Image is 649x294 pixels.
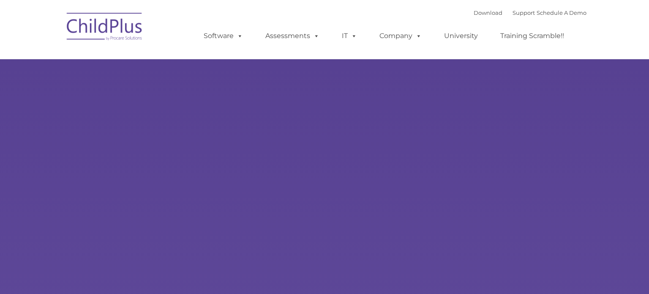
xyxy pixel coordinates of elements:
[474,9,586,16] font: |
[63,7,147,49] img: ChildPlus by Procare Solutions
[371,27,430,44] a: Company
[537,9,586,16] a: Schedule A Demo
[513,9,535,16] a: Support
[333,27,365,44] a: IT
[436,27,486,44] a: University
[257,27,328,44] a: Assessments
[474,9,502,16] a: Download
[195,27,251,44] a: Software
[492,27,573,44] a: Training Scramble!!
